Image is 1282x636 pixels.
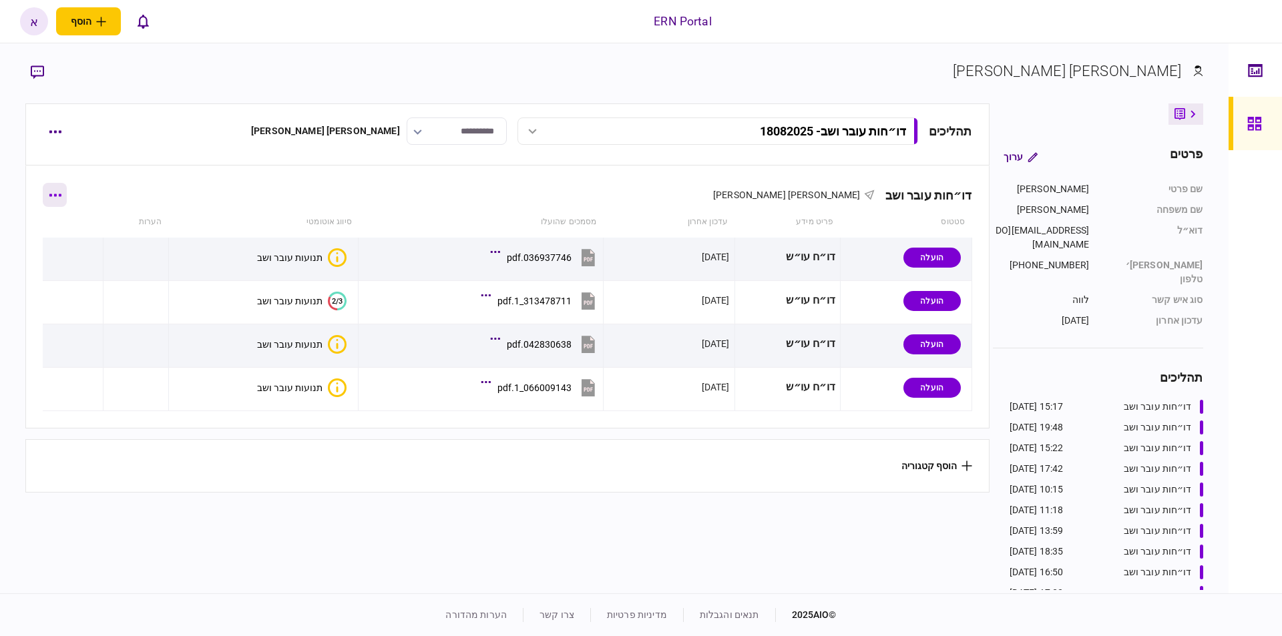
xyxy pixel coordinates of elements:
div: 17:42 [DATE] [1010,462,1064,476]
div: דו״חות עובר ושב [1124,441,1192,455]
button: פתח תפריט להוספת לקוח [56,7,121,35]
div: עדכון אחרון [1103,314,1203,328]
div: דו״חות עובר ושב [1124,524,1192,538]
div: הועלה [903,378,961,398]
div: [DATE] [993,314,1090,328]
div: © 2025 AIO [775,608,837,622]
th: סטטוס [840,207,972,238]
th: עדכון אחרון [603,207,734,238]
div: 11:18 [DATE] [1010,503,1064,517]
button: איכות לא מספקתתנועות עובר ושב [257,335,347,354]
div: תהליכים [929,122,972,140]
button: 066009143_1.pdf [484,372,598,402]
div: תנועות עובר ושב [257,252,323,263]
div: 15:17 [DATE] [1010,400,1064,414]
button: איכות לא מספקתתנועות עובר ושב [257,248,347,267]
div: [DATE] [702,294,730,307]
th: סיווג אוטומטי [168,207,358,238]
div: דו״ח עו״ש [740,286,835,316]
div: 19:48 [DATE] [1010,420,1064,434]
div: דו״חות עובר ושב [1124,400,1192,414]
a: הערות מהדורה [445,609,507,620]
div: דו״חות עובר ושב - 18082025 [760,124,906,138]
div: [PERSON_NAME] [PERSON_NAME] [251,124,400,138]
div: הועלה [903,334,961,354]
th: פריט מידע [734,207,840,238]
div: [PERSON_NAME] [993,182,1090,196]
text: 2/3 [332,296,343,305]
div: 042830638.pdf [507,339,572,350]
div: דו״חות עובר ושב [1124,420,1192,434]
button: א [20,7,48,35]
div: דו״ח עו״ש [740,372,835,402]
button: 313478711_1.pdf [484,286,598,316]
div: הועלה [903,291,961,311]
div: תנועות עובר ושב [257,296,323,306]
div: איכות לא מספקת [328,248,347,267]
button: פתח רשימת התראות [129,7,157,35]
div: פרטים [1170,145,1203,169]
button: דו״חות עובר ושב- 18082025 [517,117,918,145]
div: [PHONE_NUMBER] [993,258,1090,286]
a: דו״חות עובר ושב16:50 [DATE] [1010,565,1203,579]
div: ERN Portal [654,13,711,30]
div: 18:35 [DATE] [1010,545,1064,559]
button: 036937746.pdf [493,242,598,272]
div: דו״ח עו״ש [740,329,835,359]
button: הוסף קטגוריה [901,460,972,471]
a: דו״חות עובר ושב13:59 [DATE] [1010,524,1203,538]
div: דו״חות עובר ושב [875,188,972,202]
a: דו״חות עובר ושב17:42 [DATE] [1010,462,1203,476]
button: איכות לא מספקתתנועות עובר ושב [257,378,347,397]
div: 313478711_1.pdf [497,296,572,306]
div: דו״ח עו״ש [740,242,835,272]
div: דו״חות עובר ושב [1124,483,1192,497]
div: 17:32 [DATE] [1010,586,1064,600]
a: תנאים והגבלות [700,609,759,620]
th: מסמכים שהועלו [359,207,604,238]
a: דו״חות עובר ושב11:18 [DATE] [1010,503,1203,517]
th: הערות [103,207,169,238]
div: תהליכים [993,368,1203,386]
a: צרו קשר [540,609,574,620]
div: 066009143_1.pdf [497,382,572,393]
div: איכות לא מספקת [328,335,347,354]
div: תנועות עובר ושב [257,339,323,350]
div: 10:15 [DATE] [1010,483,1064,497]
div: דו״חות עובר ושב [1124,545,1192,559]
a: דו״חות עובר ושב18:35 [DATE] [1010,545,1203,559]
a: דו״חות עובר ושב15:22 [DATE] [1010,441,1203,455]
a: דו״חות עובר ושב17:32 [DATE] [1010,586,1203,600]
div: איכות לא מספקת [328,378,347,397]
div: דו״חות עובר ושב [1124,503,1192,517]
button: ערוך [993,145,1048,169]
div: 16:50 [DATE] [1010,565,1064,579]
div: [DATE] [702,380,730,394]
div: הועלה [903,248,961,268]
a: דו״חות עובר ושב19:48 [DATE] [1010,420,1203,434]
div: שם פרטי [1103,182,1203,196]
div: סוג איש קשר [1103,293,1203,307]
span: [PERSON_NAME] [PERSON_NAME] [713,190,861,200]
div: [PERSON_NAME] [PERSON_NAME] [953,60,1182,82]
div: לווה [993,293,1090,307]
div: דו״חות עובר ושב [1124,462,1192,476]
button: 042830638.pdf [493,329,598,359]
div: 13:59 [DATE] [1010,524,1064,538]
div: תנועות עובר ושב [257,382,323,393]
div: 036937746.pdf [507,252,572,263]
div: [PERSON_NAME] [993,203,1090,217]
div: [PERSON_NAME]׳ טלפון [1103,258,1203,286]
div: [EMAIL_ADDRESS][DOMAIN_NAME] [993,224,1090,252]
a: דו״חות עובר ושב10:15 [DATE] [1010,483,1203,497]
div: [DATE] [702,250,730,264]
div: שם משפחה [1103,203,1203,217]
div: דו״חות עובר ושב [1124,565,1192,579]
div: [DATE] [702,337,730,350]
div: 15:22 [DATE] [1010,441,1064,455]
div: דוא״ל [1103,224,1203,252]
div: דו״חות עובר ושב [1124,586,1192,600]
a: דו״חות עובר ושב15:17 [DATE] [1010,400,1203,414]
button: 2/3תנועות עובר ושב [257,292,347,310]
